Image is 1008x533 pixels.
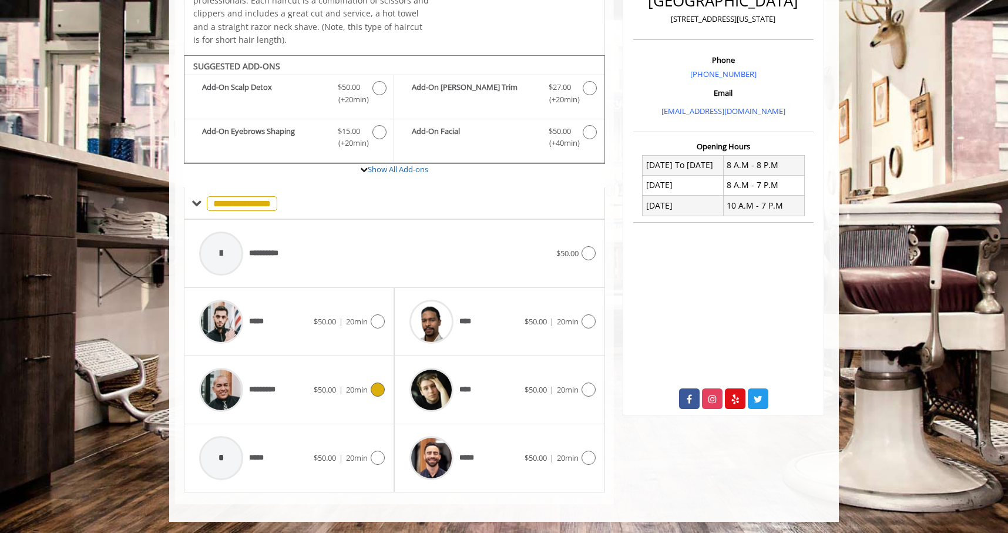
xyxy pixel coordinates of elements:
[636,56,811,64] h3: Phone
[525,316,547,327] span: $50.00
[550,384,554,395] span: |
[346,384,368,395] span: 20min
[338,81,360,93] span: $50.00
[723,175,804,195] td: 8 A.M - 7 P.M
[542,93,577,106] span: (+20min )
[412,81,536,106] b: Add-On [PERSON_NAME] Trim
[549,125,571,138] span: $50.00
[643,196,724,216] td: [DATE]
[190,81,388,109] label: Add-On Scalp Detox
[542,137,577,149] span: (+40min )
[339,452,343,463] span: |
[346,452,368,463] span: 20min
[314,316,336,327] span: $50.00
[550,316,554,327] span: |
[190,125,388,153] label: Add-On Eyebrows Shaping
[202,81,326,106] b: Add-On Scalp Detox
[412,125,536,150] b: Add-On Facial
[636,89,811,97] h3: Email
[332,137,367,149] span: (+20min )
[643,155,724,175] td: [DATE] To [DATE]
[193,61,280,72] b: SUGGESTED ADD-ONS
[368,164,428,175] a: Show All Add-ons
[314,384,336,395] span: $50.00
[338,125,360,138] span: $15.00
[339,384,343,395] span: |
[202,125,326,150] b: Add-On Eyebrows Shaping
[314,452,336,463] span: $50.00
[525,384,547,395] span: $50.00
[557,452,579,463] span: 20min
[556,248,579,259] span: $50.00
[557,384,579,395] span: 20min
[633,142,814,150] h3: Opening Hours
[723,155,804,175] td: 8 A.M - 8 P.M
[690,69,757,79] a: [PHONE_NUMBER]
[184,55,605,165] div: The Made Man Senior Barber Haircut Add-onS
[332,93,367,106] span: (+20min )
[339,316,343,327] span: |
[346,316,368,327] span: 20min
[400,125,598,153] label: Add-On Facial
[400,81,598,109] label: Add-On Beard Trim
[557,316,579,327] span: 20min
[661,106,785,116] a: [EMAIL_ADDRESS][DOMAIN_NAME]
[636,13,811,25] p: [STREET_ADDRESS][US_STATE]
[525,452,547,463] span: $50.00
[643,175,724,195] td: [DATE]
[549,81,571,93] span: $27.00
[723,196,804,216] td: 10 A.M - 7 P.M
[550,452,554,463] span: |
